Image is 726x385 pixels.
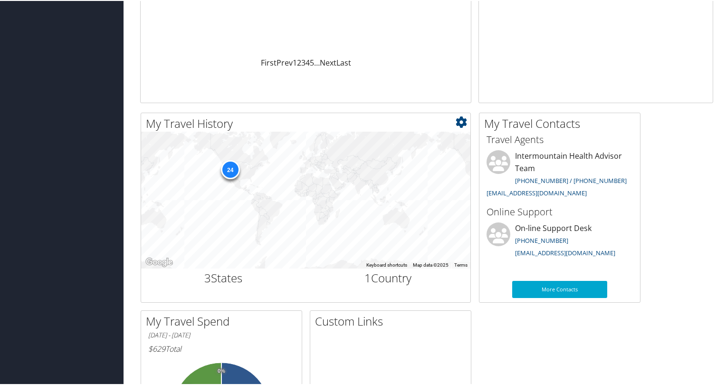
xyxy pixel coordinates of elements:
[366,261,407,268] button: Keyboard shortcuts
[336,57,351,67] a: Last
[148,343,165,353] span: $629
[454,261,468,267] a: Terms (opens in new tab)
[143,255,175,268] a: Open this area in Google Maps (opens a new window)
[220,159,239,178] div: 24
[313,269,464,285] h2: Country
[148,269,299,285] h2: States
[484,115,640,131] h2: My Travel Contacts
[148,343,295,353] h6: Total
[482,149,638,200] li: Intermountain Health Advisor Team
[320,57,336,67] a: Next
[515,235,568,244] a: [PHONE_NUMBER]
[146,115,470,131] h2: My Travel History
[315,312,471,328] h2: Custom Links
[218,367,225,373] tspan: 0%
[143,255,175,268] img: Google
[364,269,371,285] span: 1
[148,330,295,339] h6: [DATE] - [DATE]
[487,188,587,196] a: [EMAIL_ADDRESS][DOMAIN_NAME]
[306,57,310,67] a: 4
[146,312,302,328] h2: My Travel Spend
[515,175,627,184] a: [PHONE_NUMBER] / [PHONE_NUMBER]
[314,57,320,67] span: …
[482,221,638,260] li: On-line Support Desk
[293,57,297,67] a: 1
[515,248,615,256] a: [EMAIL_ADDRESS][DOMAIN_NAME]
[277,57,293,67] a: Prev
[487,204,633,218] h3: Online Support
[512,280,607,297] a: More Contacts
[204,269,211,285] span: 3
[310,57,314,67] a: 5
[413,261,449,267] span: Map data ©2025
[261,57,277,67] a: First
[297,57,301,67] a: 2
[487,132,633,145] h3: Travel Agents
[301,57,306,67] a: 3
